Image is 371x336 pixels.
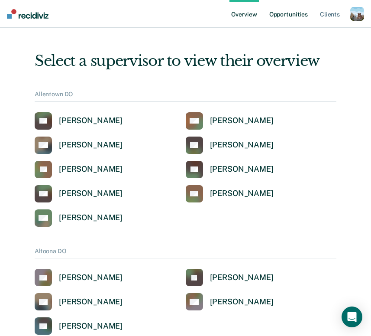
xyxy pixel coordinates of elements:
[35,91,336,102] div: Allentown DO
[186,112,274,130] a: [PERSON_NAME]
[186,269,274,286] a: [PERSON_NAME]
[35,137,123,154] a: [PERSON_NAME]
[35,52,336,70] div: Select a supervisor to view their overview
[210,116,274,126] div: [PERSON_NAME]
[35,317,123,335] a: [PERSON_NAME]
[59,213,123,223] div: [PERSON_NAME]
[186,137,274,154] a: [PERSON_NAME]
[59,273,123,283] div: [PERSON_NAME]
[35,209,123,227] a: [PERSON_NAME]
[210,297,274,307] div: [PERSON_NAME]
[35,248,336,259] div: Altoona DO
[210,164,274,174] div: [PERSON_NAME]
[186,185,274,202] a: [PERSON_NAME]
[35,185,123,202] a: [PERSON_NAME]
[35,293,123,310] a: [PERSON_NAME]
[35,269,123,286] a: [PERSON_NAME]
[7,9,48,19] img: Recidiviz
[59,189,123,199] div: [PERSON_NAME]
[59,321,123,331] div: [PERSON_NAME]
[342,307,362,327] div: Open Intercom Messenger
[59,164,123,174] div: [PERSON_NAME]
[35,161,123,178] a: [PERSON_NAME]
[59,116,123,126] div: [PERSON_NAME]
[186,293,274,310] a: [PERSON_NAME]
[210,273,274,283] div: [PERSON_NAME]
[186,161,274,178] a: [PERSON_NAME]
[59,297,123,307] div: [PERSON_NAME]
[210,189,274,199] div: [PERSON_NAME]
[59,140,123,150] div: [PERSON_NAME]
[210,140,274,150] div: [PERSON_NAME]
[35,112,123,130] a: [PERSON_NAME]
